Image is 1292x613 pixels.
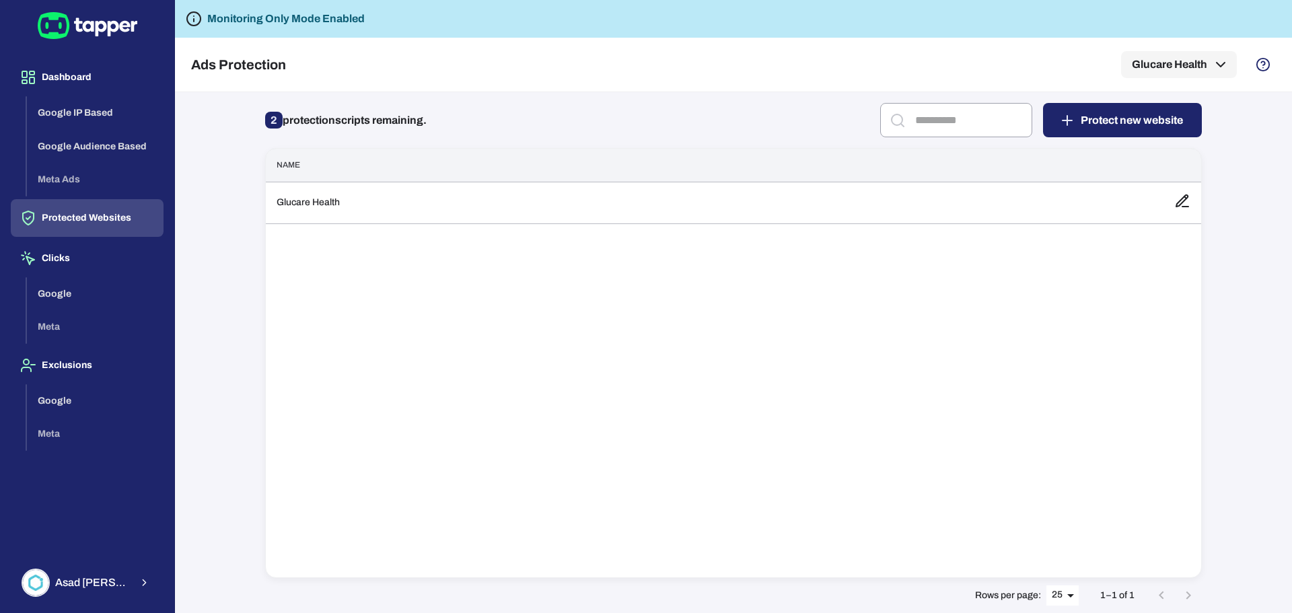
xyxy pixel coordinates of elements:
[1121,51,1237,78] button: Glucare Health
[1100,589,1135,602] p: 1–1 of 1
[266,149,1163,182] th: Name
[11,59,164,96] button: Dashboard
[11,359,164,370] a: Exclusions
[55,576,131,589] span: Asad [PERSON_NAME]
[27,394,164,405] a: Google
[27,130,164,164] button: Google Audience Based
[11,347,164,384] button: Exclusions
[266,182,1163,223] td: Glucare Health
[11,211,164,223] a: Protected Websites
[27,139,164,151] a: Google Audience Based
[1043,103,1202,137] button: Protect new website
[207,11,365,27] h6: Monitoring Only Mode Enabled
[27,96,164,130] button: Google IP Based
[975,589,1041,602] p: Rows per page:
[27,287,164,298] a: Google
[265,112,283,129] span: 2
[27,277,164,311] button: Google
[191,57,286,73] h5: Ads Protection
[27,384,164,418] button: Google
[23,570,48,596] img: Asad Ali
[27,106,164,118] a: Google IP Based
[11,240,164,277] button: Clicks
[265,110,427,131] p: protection scripts remaining.
[186,11,202,27] svg: Tapper is not blocking any fraudulent activity for this domain
[11,252,164,263] a: Clicks
[1046,585,1079,605] div: 25
[11,563,164,602] button: Asad AliAsad [PERSON_NAME]
[11,199,164,237] button: Protected Websites
[11,71,164,82] a: Dashboard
